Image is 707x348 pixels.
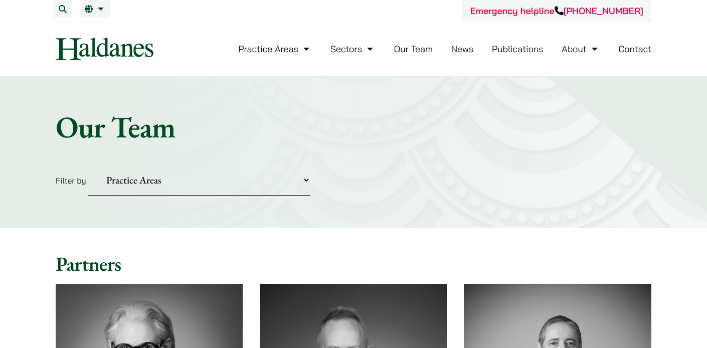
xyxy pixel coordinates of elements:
[56,38,153,60] img: Logo of Haldanes
[618,43,651,55] a: Contact
[238,43,312,55] a: Practice Areas
[56,176,86,186] label: Filter by
[56,252,651,276] h2: Partners
[330,43,376,55] a: Sectors
[562,43,600,55] a: About
[394,43,433,55] a: Our Team
[85,5,106,13] a: EN
[56,109,651,145] h1: Our Team
[492,43,544,55] a: Publications
[451,43,474,55] a: News
[470,5,643,17] a: Emergency helpline[PHONE_NUMBER]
